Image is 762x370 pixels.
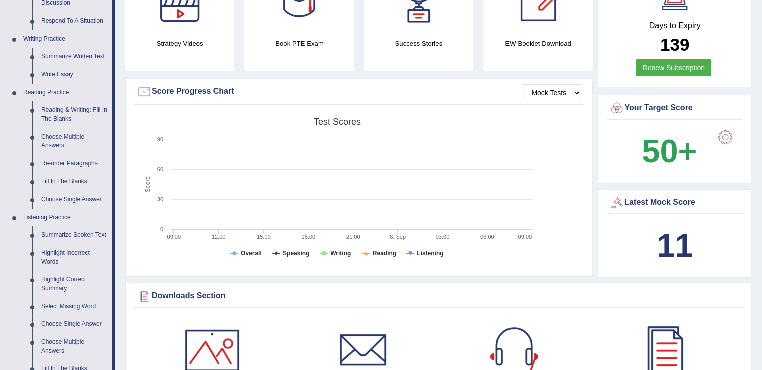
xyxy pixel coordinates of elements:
a: Summarize Spoken Text [37,226,112,244]
text: 03:00 [436,234,450,240]
div: Latest Mock Score [609,195,740,210]
b: 50+ [642,133,697,169]
tspan: 8. Sep [390,234,406,240]
text: 12:00 [212,234,226,240]
a: Choose Single Answer [37,315,112,333]
tspan: Writing [330,250,351,257]
div: Your Target Score [609,101,740,116]
tspan: Reading [373,250,396,257]
tspan: Score [144,176,151,193]
text: 06:00 [480,234,494,240]
a: Renew Subscription [636,59,711,76]
text: 90 [157,136,163,142]
text: 18:00 [302,234,316,240]
h4: Book PTE Exam [244,38,354,49]
a: Select Missing Word [37,298,112,316]
a: Listening Practice [19,209,112,227]
text: 30 [157,196,163,202]
b: 139 [660,35,689,54]
a: Choose Multiple Answers [37,333,112,360]
a: Fill In The Blanks [37,173,112,191]
a: Highlight Correct Summary [37,271,112,297]
text: 15:00 [257,234,271,240]
a: Re-order Paragraphs [37,155,112,173]
a: Choose Single Answer [37,191,112,209]
a: Highlight Incorrect Words [37,244,112,271]
h4: Days to Expiry [609,21,740,30]
text: 60 [157,166,163,172]
text: 09:00 [518,234,532,240]
a: Choose Multiple Answers [37,128,112,155]
div: Score Progress Chart [137,84,581,99]
a: Summarize Written Text [37,48,112,66]
a: Respond To A Situation [37,12,112,30]
text: 21:00 [346,234,360,240]
tspan: Listening [417,250,443,257]
text: 0 [160,226,163,232]
tspan: Test scores [314,117,361,127]
text: 09:00 [167,234,181,240]
h4: Success Stories [364,38,473,49]
h4: Strategy Videos [125,38,234,49]
a: Write Essay [37,66,112,84]
b: 11 [657,227,693,264]
a: Reading & Writing: Fill In The Blanks [37,101,112,128]
div: Downloads Section [137,289,740,304]
h4: EW Booklet Download [483,38,593,49]
a: Writing Practice [19,30,112,48]
a: Reading Practice [19,84,112,102]
tspan: Overall [241,250,262,257]
tspan: Speaking [283,250,309,257]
